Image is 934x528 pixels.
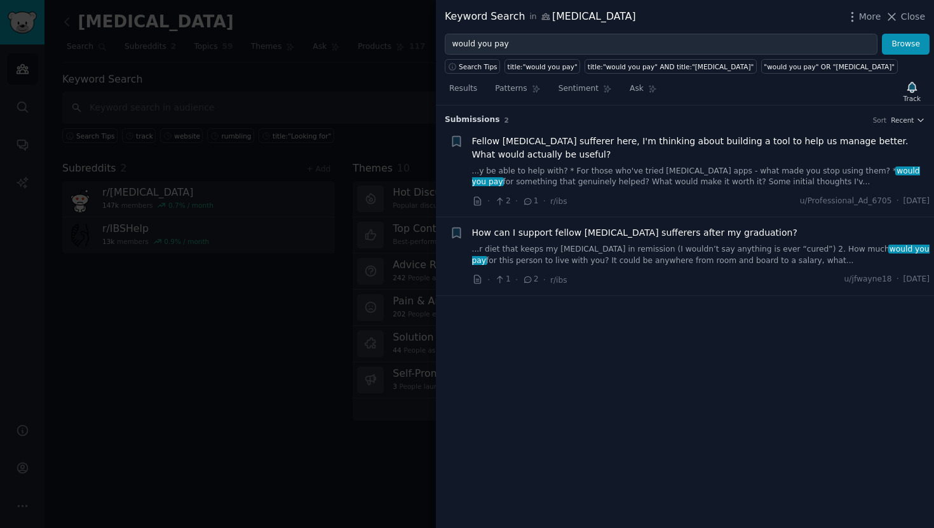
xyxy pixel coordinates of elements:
span: Patterns [495,83,527,95]
a: Ask [625,79,661,105]
button: Track [899,78,925,105]
div: title:"would you pay" [508,62,578,71]
span: · [543,273,546,287]
div: Keyword Search [MEDICAL_DATA] [445,9,636,25]
span: Results [449,83,477,95]
div: Track [904,94,921,103]
span: 1 [494,274,510,285]
a: ...r diet that keeps my [MEDICAL_DATA] in remission (I wouldn’t say anything is ever “cured”) 2. ... [472,244,930,266]
a: ...y be able to help with? * For those who've tried [MEDICAL_DATA] apps - what made you stop usin... [472,166,930,188]
button: Close [885,10,925,24]
span: · [897,196,899,207]
span: r/ibs [550,197,567,206]
span: r/ibs [550,276,567,285]
input: Try a keyword related to your business [445,34,877,55]
div: "would you pay" OR "[MEDICAL_DATA]" [764,62,895,71]
span: Search Tips [459,62,497,71]
span: Close [901,10,925,24]
span: · [543,194,546,208]
span: u/jfwayne18 [844,274,892,285]
span: 2 [494,196,510,207]
a: Results [445,79,482,105]
span: 2 [504,116,509,124]
span: Recent [891,116,914,125]
span: · [897,274,899,285]
div: title:"would you pay" AND title:"[MEDICAL_DATA]" [588,62,754,71]
a: title:"would you pay" [504,59,580,74]
span: More [859,10,881,24]
div: Sort [873,116,887,125]
span: · [487,273,490,287]
span: 2 [522,274,538,285]
span: Ask [630,83,644,95]
span: · [487,194,490,208]
span: [DATE] [904,196,930,207]
span: · [515,273,518,287]
a: title:"would you pay" AND title:"[MEDICAL_DATA]" [585,59,757,74]
span: would you pay [472,245,930,265]
span: u/Professional_Ad_6705 [800,196,892,207]
button: Search Tips [445,59,500,74]
a: "would you pay" OR "[MEDICAL_DATA]" [761,59,898,74]
button: Recent [891,116,925,125]
a: Fellow [MEDICAL_DATA] sufferer here, I'm thinking about building a tool to help us manage better.... [472,135,930,161]
span: 1 [522,196,538,207]
span: Sentiment [558,83,599,95]
span: Submission s [445,114,500,126]
span: · [515,194,518,208]
a: Sentiment [554,79,616,105]
a: Patterns [491,79,545,105]
button: More [846,10,881,24]
span: in [529,11,536,23]
span: [DATE] [904,274,930,285]
a: How can I support fellow [MEDICAL_DATA] sufferers after my graduation? [472,226,797,240]
button: Browse [882,34,930,55]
